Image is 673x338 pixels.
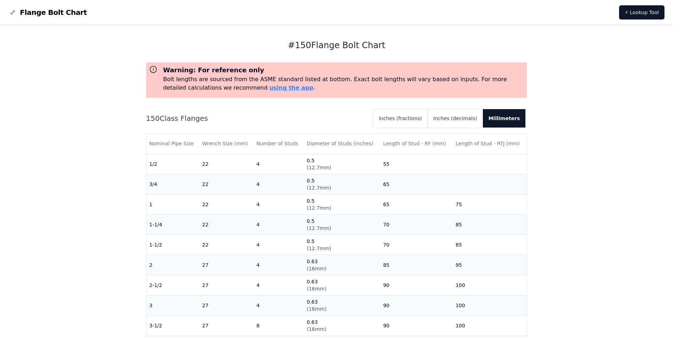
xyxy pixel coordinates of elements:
[380,295,453,315] td: 90
[147,214,199,235] td: 1-1/4
[304,315,380,336] td: 0.63
[380,255,453,275] td: 85
[307,225,331,231] span: ( 12.7mm )
[307,306,326,312] span: ( 16mm )
[199,255,254,275] td: 27
[147,295,199,315] td: 3
[147,315,199,336] td: 3-1/2
[254,315,304,336] td: 8
[453,214,526,235] td: 85
[619,5,664,19] a: ⚡ Lookup Tool
[199,194,254,214] td: 22
[380,214,453,235] td: 70
[147,134,199,154] th: Nominal Pipe Size
[199,315,254,336] td: 27
[307,185,331,191] span: ( 12.7mm )
[380,154,453,174] td: 55
[199,214,254,235] td: 22
[199,275,254,295] td: 27
[380,315,453,336] td: 90
[453,255,526,275] td: 95
[254,295,304,315] td: 4
[304,154,380,174] td: 0.5
[453,134,526,154] th: Length of Stud - RTJ (mm)
[254,194,304,214] td: 4
[304,255,380,275] td: 0.63
[373,109,427,128] button: Inches (fractions)
[453,295,526,315] td: 100
[307,205,331,211] span: ( 12.7mm )
[146,40,527,51] h1: # 150 Flange Bolt Chart
[147,194,199,214] td: 1
[199,295,254,315] td: 27
[380,174,453,194] td: 65
[304,235,380,255] td: 0.5
[254,255,304,275] td: 4
[307,326,326,332] span: ( 16mm )
[453,275,526,295] td: 100
[254,154,304,174] td: 4
[199,174,254,194] td: 22
[20,7,87,17] span: Flange Bolt Chart
[304,194,380,214] td: 0.5
[483,109,526,128] button: Millimeters
[163,75,524,92] p: Bolt lengths are sourced from the ASME standard listed at bottom. Exact bolt lengths will vary ba...
[199,134,254,154] th: Wrench Size (mm)
[427,109,482,128] button: Inches (decimals)
[380,194,453,214] td: 65
[380,275,453,295] td: 90
[147,275,199,295] td: 2-1/2
[380,235,453,255] td: 70
[254,214,304,235] td: 4
[254,235,304,255] td: 4
[304,295,380,315] td: 0.63
[453,194,526,214] td: 75
[269,84,313,91] a: using the app
[163,65,524,75] h3: Warning: For reference only
[453,315,526,336] td: 100
[147,154,199,174] td: 1/2
[453,235,526,255] td: 85
[254,134,304,154] th: Number of Studs
[147,235,199,255] td: 1-1/2
[146,113,368,123] h2: 150 Class Flanges
[9,7,87,17] a: Flange Bolt Chart LogoFlange Bolt Chart
[304,134,380,154] th: Diameter of Studs (inches)
[304,214,380,235] td: 0.5
[307,165,331,170] span: ( 12.7mm )
[304,275,380,295] td: 0.63
[147,255,199,275] td: 2
[307,246,331,251] span: ( 12.7mm )
[307,266,326,271] span: ( 16mm )
[199,154,254,174] td: 22
[9,8,17,17] img: Flange Bolt Chart Logo
[254,174,304,194] td: 4
[147,174,199,194] td: 3/4
[380,134,453,154] th: Length of Stud - RF (mm)
[199,235,254,255] td: 22
[304,174,380,194] td: 0.5
[307,286,326,292] span: ( 16mm )
[254,275,304,295] td: 4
